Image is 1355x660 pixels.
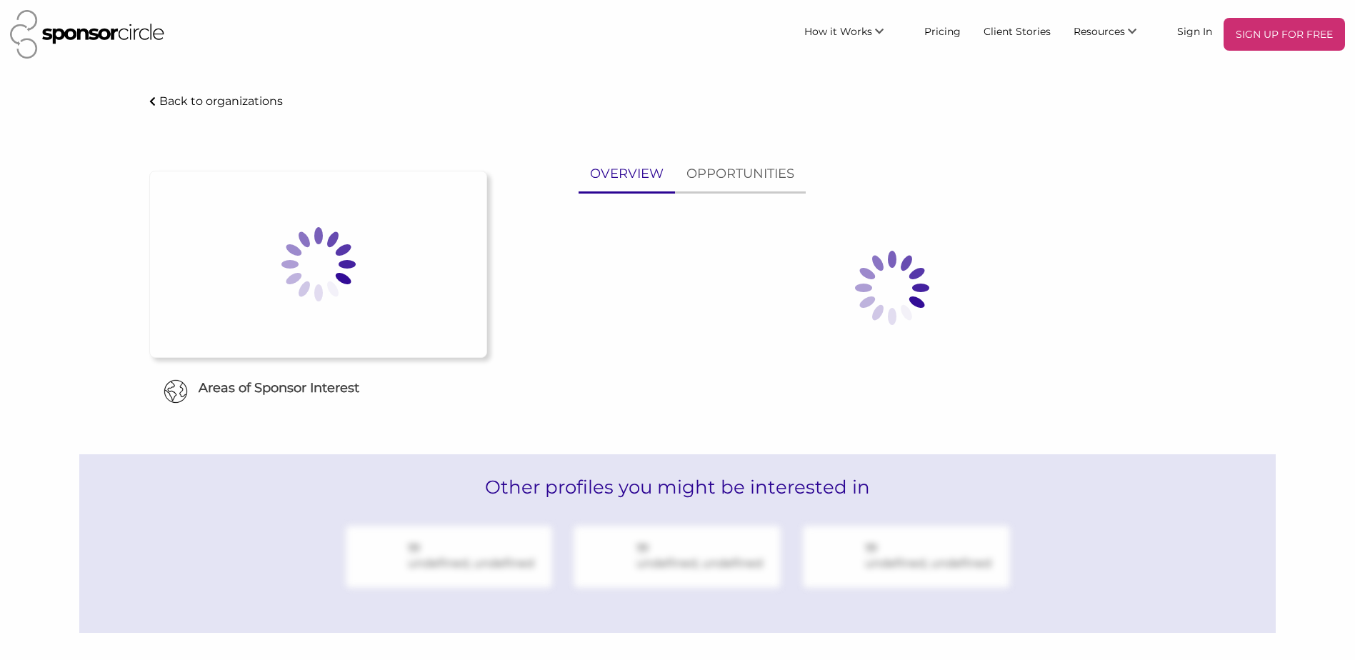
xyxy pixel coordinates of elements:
a: Client Stories [972,18,1062,44]
h6: Areas of Sponsor Interest [139,379,498,397]
img: Globe Icon [164,379,188,404]
p: SIGN UP FOR FREE [1229,24,1339,45]
p: OVERVIEW [590,164,664,184]
img: Sponsor Circle Logo [10,10,164,59]
li: Resources [1062,18,1166,51]
span: How it Works [804,25,872,38]
a: Sign In [1166,18,1224,44]
p: OPPORTUNITIES [686,164,794,184]
a: Pricing [913,18,972,44]
img: Loading spinner [821,216,964,359]
h2: Other profiles you might be interested in [79,454,1276,520]
p: Back to organizations [159,94,283,108]
span: Resources [1074,25,1125,38]
li: How it Works [793,18,913,51]
img: Loading spinner [247,193,390,336]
